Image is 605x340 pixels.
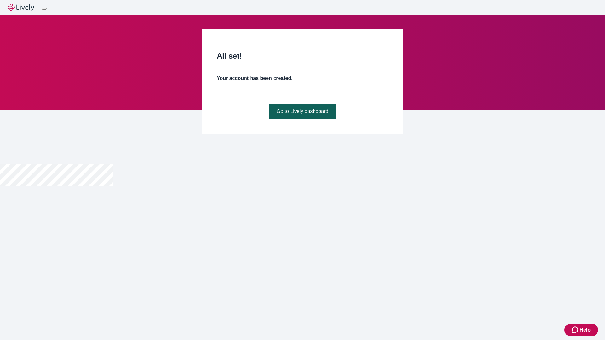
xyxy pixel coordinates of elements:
img: Lively [8,4,34,11]
button: Log out [42,8,47,10]
span: Help [579,326,591,334]
svg: Zendesk support icon [572,326,579,334]
a: Go to Lively dashboard [269,104,336,119]
button: Zendesk support iconHelp [564,324,598,336]
h4: Your account has been created. [217,75,388,82]
h2: All set! [217,50,388,62]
